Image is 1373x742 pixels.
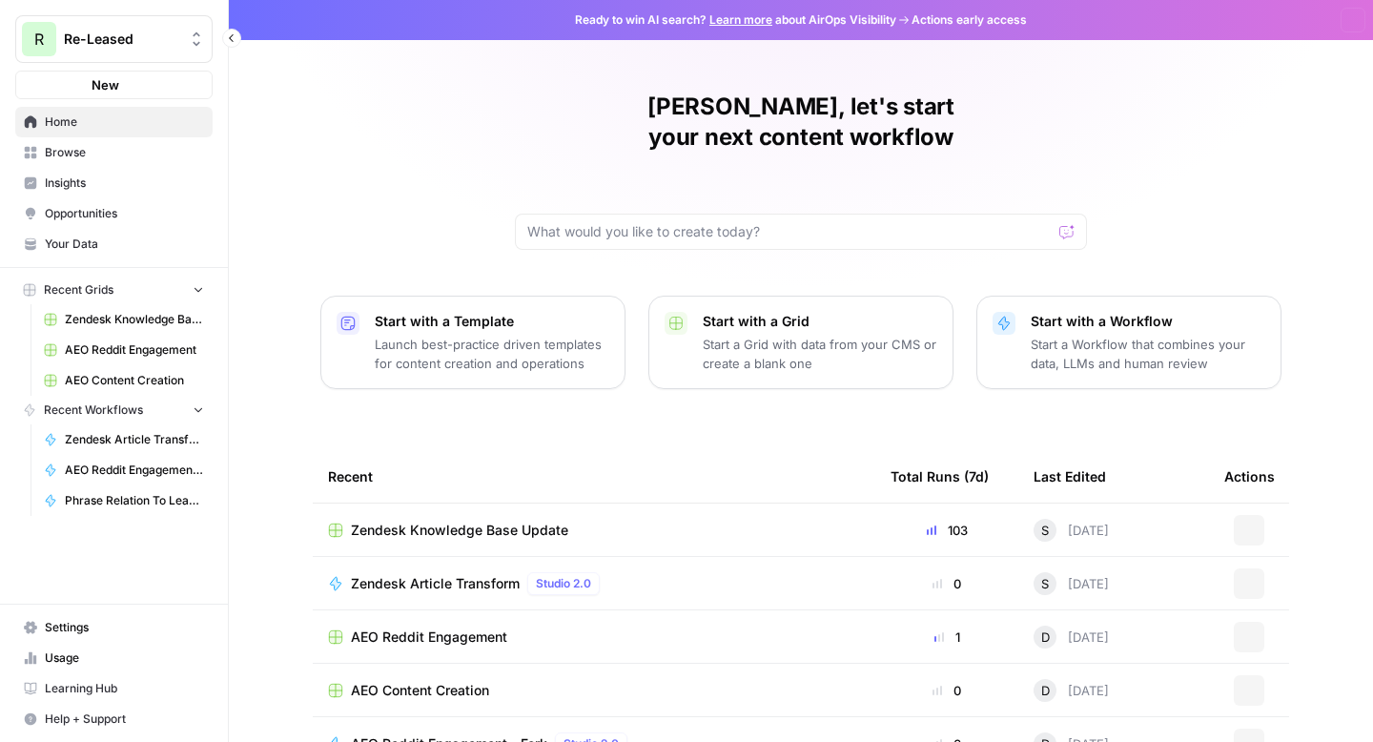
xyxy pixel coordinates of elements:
button: Start with a GridStart a Grid with data from your CMS or create a blank one [648,296,953,389]
span: AEO Content Creation [351,681,489,700]
a: Home [15,107,213,137]
a: Insights [15,168,213,198]
span: Help + Support [45,711,204,728]
span: Zendesk Knowledge Base Update [351,521,568,540]
span: Home [45,113,204,131]
span: Settings [45,619,204,636]
span: Actions early access [912,11,1027,29]
p: Start a Workflow that combines your data, LLMs and human review [1031,335,1265,373]
span: Insights [45,175,204,192]
a: Learning Hub [15,673,213,704]
span: Zendesk Knowledge Base Update [65,311,204,328]
button: Recent Workflows [15,396,213,424]
div: [DATE] [1034,519,1109,542]
div: Recent [328,450,860,503]
div: 0 [891,681,1003,700]
span: AEO Reddit Engagement - Fork [65,462,204,479]
div: 1 [891,628,1003,647]
div: [DATE] [1034,679,1109,702]
a: AEO Reddit Engagement - Fork [35,455,213,485]
a: Phrase Relation To Lease Management & Subtopic [35,485,213,516]
p: Start with a Grid [703,312,937,331]
span: Phrase Relation To Lease Management & Subtopic [65,492,204,509]
button: Start with a TemplateLaunch best-practice driven templates for content creation and operations [320,296,625,389]
a: AEO Content Creation [35,365,213,396]
span: D [1041,681,1050,700]
span: AEO Reddit Engagement [351,628,507,647]
a: Settings [15,612,213,643]
a: Usage [15,643,213,673]
button: New [15,71,213,99]
span: Learning Hub [45,680,204,697]
span: Opportunities [45,205,204,222]
a: AEO Reddit Engagement [328,628,860,647]
span: Usage [45,649,204,667]
p: Start with a Template [375,312,609,331]
button: Workspace: Re-Leased [15,15,213,63]
span: AEO Content Creation [65,372,204,389]
div: [DATE] [1034,572,1109,595]
div: Last Edited [1034,450,1106,503]
span: D [1041,628,1050,647]
a: Zendesk Article TransformStudio 2.0 [328,572,860,595]
span: Your Data [45,236,204,253]
span: Recent Grids [44,281,113,299]
button: Recent Grids [15,276,213,304]
button: Start with a WorkflowStart a Workflow that combines your data, LLMs and human review [976,296,1281,389]
a: Learn more [709,12,772,27]
a: Zendesk Knowledge Base Update [328,521,860,540]
a: Browse [15,137,213,168]
button: Help + Support [15,704,213,734]
a: AEO Content Creation [328,681,860,700]
p: Launch best-practice driven templates for content creation and operations [375,335,609,373]
h1: [PERSON_NAME], let's start your next content workflow [515,92,1087,153]
span: Recent Workflows [44,402,143,419]
div: 0 [891,574,1003,593]
span: S [1041,574,1049,593]
span: AEO Reddit Engagement [65,341,204,359]
span: Re-Leased [64,30,179,49]
a: AEO Reddit Engagement [35,335,213,365]
span: R [34,28,44,51]
p: Start a Grid with data from your CMS or create a blank one [703,335,937,373]
a: Opportunities [15,198,213,229]
p: Start with a Workflow [1031,312,1265,331]
a: Your Data [15,229,213,259]
a: Zendesk Article Transform [35,424,213,455]
span: Zendesk Article Transform [351,574,520,593]
span: Browse [45,144,204,161]
div: 103 [891,521,1003,540]
span: New [92,75,119,94]
a: Zendesk Knowledge Base Update [35,304,213,335]
span: Zendesk Article Transform [65,431,204,448]
input: What would you like to create today? [527,222,1052,241]
div: Actions [1224,450,1275,503]
span: S [1041,521,1049,540]
div: [DATE] [1034,626,1109,649]
span: Ready to win AI search? about AirOps Visibility [575,11,896,29]
div: Total Runs (7d) [891,450,989,503]
span: Studio 2.0 [536,575,591,592]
